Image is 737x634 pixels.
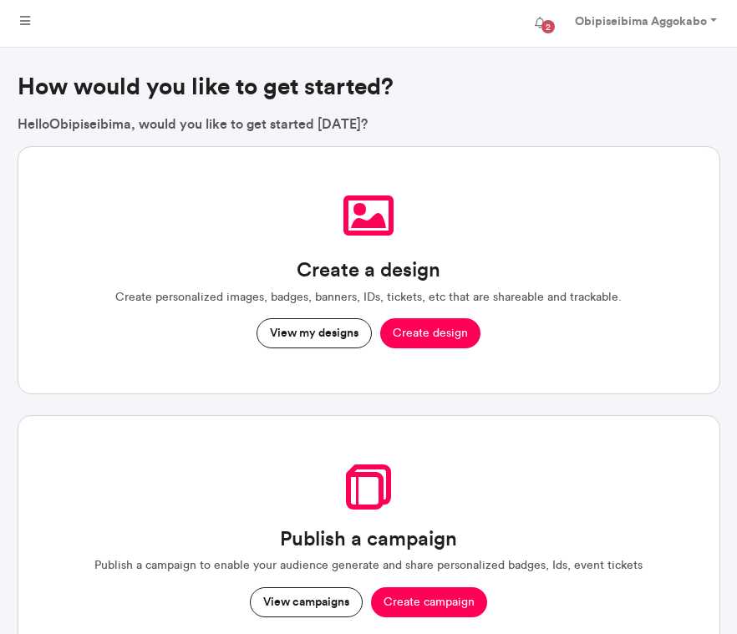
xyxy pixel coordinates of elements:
[521,7,558,40] button: 2
[18,73,720,101] h3: How would you like to get started?
[280,527,457,551] h3: Publish a campaign
[18,114,720,133] p: Hello Obipiseibima , would you like to get started [DATE]?
[558,7,730,40] a: Obipiseibima Aggokabo
[667,567,720,617] iframe: chat widget
[115,289,622,306] p: Create personalized images, badges, banners, IDs, tickets, etc that are shareable and trackable.
[575,13,707,28] strong: Obipiseibima Aggokabo
[250,587,363,617] button: View campaigns
[371,587,487,617] button: Create campaign
[541,20,555,33] span: 2
[297,258,440,282] h3: Create a design
[94,557,643,574] p: Publish a campaign to enable your audience generate and share personalized badges, Ids, event tic...
[257,318,372,348] button: View my designs
[419,307,720,559] iframe: chat widget
[380,318,480,348] button: Create design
